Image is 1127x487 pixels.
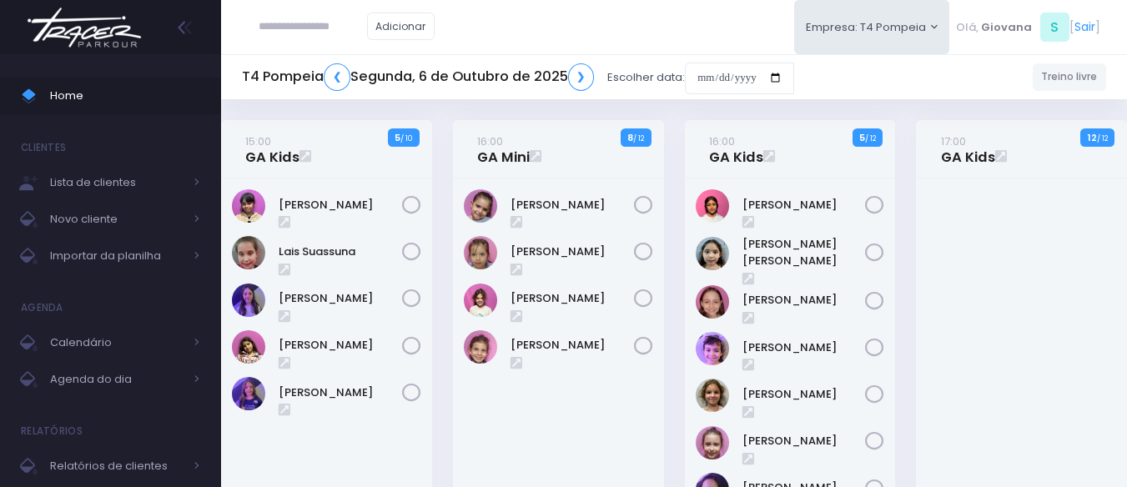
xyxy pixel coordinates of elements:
strong: 8 [627,131,633,144]
img: Rafaella Medeiros [696,426,729,459]
img: LARA SHIMABUC [464,189,497,223]
a: [PERSON_NAME] [742,197,866,213]
a: ❯ [568,63,595,91]
h4: Relatórios [21,414,83,448]
img: Nina Loureiro Andrusyszyn [696,332,729,365]
small: / 10 [400,133,412,143]
a: Adicionar [367,13,435,40]
a: 17:00GA Kids [941,133,995,166]
a: [PERSON_NAME] [279,337,402,354]
img: Clarice Lopes [232,189,265,223]
a: ❮ [324,63,350,91]
a: [PERSON_NAME] [279,290,402,307]
a: [PERSON_NAME] [742,339,866,356]
span: Giovana [981,19,1032,36]
img: Rafaela Braga [696,379,729,412]
span: Novo cliente [50,208,184,230]
strong: 5 [859,131,865,144]
img: Mariana Tamarindo de Souza [464,284,497,317]
a: 16:00GA Kids [709,133,763,166]
small: 15:00 [245,133,271,149]
a: [PERSON_NAME] [742,433,866,449]
a: [PERSON_NAME] [511,243,634,260]
small: / 12 [633,133,644,143]
small: / 12 [1097,133,1108,143]
small: 16:00 [477,133,503,149]
a: [PERSON_NAME] [511,337,634,354]
small: 16:00 [709,133,735,149]
span: S [1040,13,1069,42]
span: Agenda do dia [50,369,184,390]
img: Luiza Braz [232,330,265,364]
small: / 12 [865,133,876,143]
img: Lia Widman [232,284,265,317]
span: Relatórios de clientes [50,455,184,477]
img: Luísa Veludo Uchôa [464,236,497,269]
strong: 5 [395,131,400,144]
h5: T4 Pompeia Segunda, 6 de Outubro de 2025 [242,63,594,91]
a: 16:00GA Mini [477,133,530,166]
a: [PERSON_NAME] [511,197,634,213]
h4: Clientes [21,131,66,164]
a: [PERSON_NAME] [511,290,634,307]
h4: Agenda [21,291,63,324]
a: Lais Suassuna [279,243,402,260]
a: [PERSON_NAME] [279,384,402,401]
strong: 12 [1088,131,1097,144]
span: Calendário [50,332,184,354]
span: Home [50,85,200,107]
img: Lais Suassuna [232,236,265,269]
img: Luisa Yen Muller [696,237,729,270]
img: Clara Sigolo [696,189,729,223]
a: [PERSON_NAME] [742,292,866,309]
div: Escolher data: [242,58,794,97]
img: Marina Xidis Cerqueira [696,285,729,319]
img: Olivia Tozi [464,330,497,364]
span: Importar da planilha [50,245,184,267]
div: [ ] [949,8,1106,46]
span: Olá, [956,19,979,36]
span: Lista de clientes [50,172,184,193]
a: Sair [1074,18,1095,36]
a: [PERSON_NAME] [279,197,402,213]
img: Rosa Widman [232,377,265,410]
a: [PERSON_NAME] [742,386,866,403]
a: Treino livre [1033,63,1107,91]
small: 17:00 [941,133,966,149]
a: [PERSON_NAME] [PERSON_NAME] [742,236,866,269]
a: 15:00GA Kids [245,133,299,166]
